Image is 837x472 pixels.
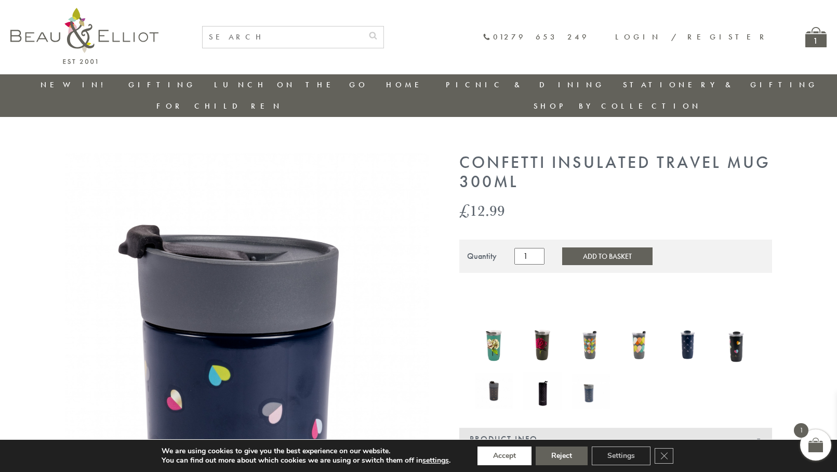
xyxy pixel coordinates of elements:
[669,318,708,372] a: Monogram Midnight Travel Mug
[483,33,589,42] a: 01279 653 249
[514,248,544,265] input: Product quantity
[523,372,562,410] img: Manhattan Stainless Steel Drinks Bottle
[592,447,650,465] button: Settings
[162,447,450,456] p: We are using cookies to give you the best experience on our website.
[459,200,505,221] bdi: 12.99
[477,447,532,465] button: Accept
[446,80,605,90] a: Picnic & Dining
[621,319,659,371] a: Carnaby Eclipse Insulated Travel Mug
[475,318,513,372] a: Sarah Kelleher Insulated Travel Mug Teal
[475,318,513,369] img: Sarah Kelleher Insulated Travel Mug Teal
[457,279,774,304] iframe: Secure express checkout frame
[475,373,513,411] a: Dove Grande Travel Mug 450ml
[10,8,158,64] img: logo
[523,372,562,412] a: Manhattan Stainless Steel Drinks Bottle
[669,318,708,370] img: Monogram Midnight Travel Mug
[794,423,808,438] span: 1
[615,32,769,42] a: Login / Register
[203,27,363,48] input: SEARCH
[718,318,756,370] img: Emily Insulated Travel Mug Emily Heart Travel Mug
[621,319,659,369] img: Carnaby Eclipse Insulated Travel Mug
[386,80,428,90] a: Home
[422,456,449,465] button: settings
[655,448,673,464] button: Close GDPR Cookie Banner
[623,80,818,90] a: Stationery & Gifting
[523,318,562,372] a: Sarah Kelleher travel mug dark stone
[475,373,513,409] img: Dove Grande Travel Mug 450ml
[128,80,196,90] a: Gifting
[562,247,653,265] button: Add to Basket
[536,447,588,465] button: Reject
[523,318,562,369] img: Sarah Kelleher travel mug dark stone
[41,80,110,90] a: New in!
[156,101,283,111] a: For Children
[805,27,827,47] a: 1
[467,252,497,261] div: Quantity
[718,318,756,372] a: Emily Insulated Travel Mug Emily Heart Travel Mug
[459,428,772,451] div: Product Info
[572,319,610,369] img: Carnaby Bloom Insulated Travel Mug
[214,80,368,90] a: Lunch On The Go
[534,101,701,111] a: Shop by collection
[162,456,450,465] p: You can find out more about which cookies we are using or switch them off in .
[459,153,772,192] h1: Confetti Insulated Travel Mug 300ml
[572,374,610,409] img: Navy Vacuum Insulated Travel Mug 300ml
[572,319,610,371] a: Carnaby Bloom Insulated Travel Mug
[572,374,610,411] a: Navy Vacuum Insulated Travel Mug 300ml
[459,200,470,221] span: £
